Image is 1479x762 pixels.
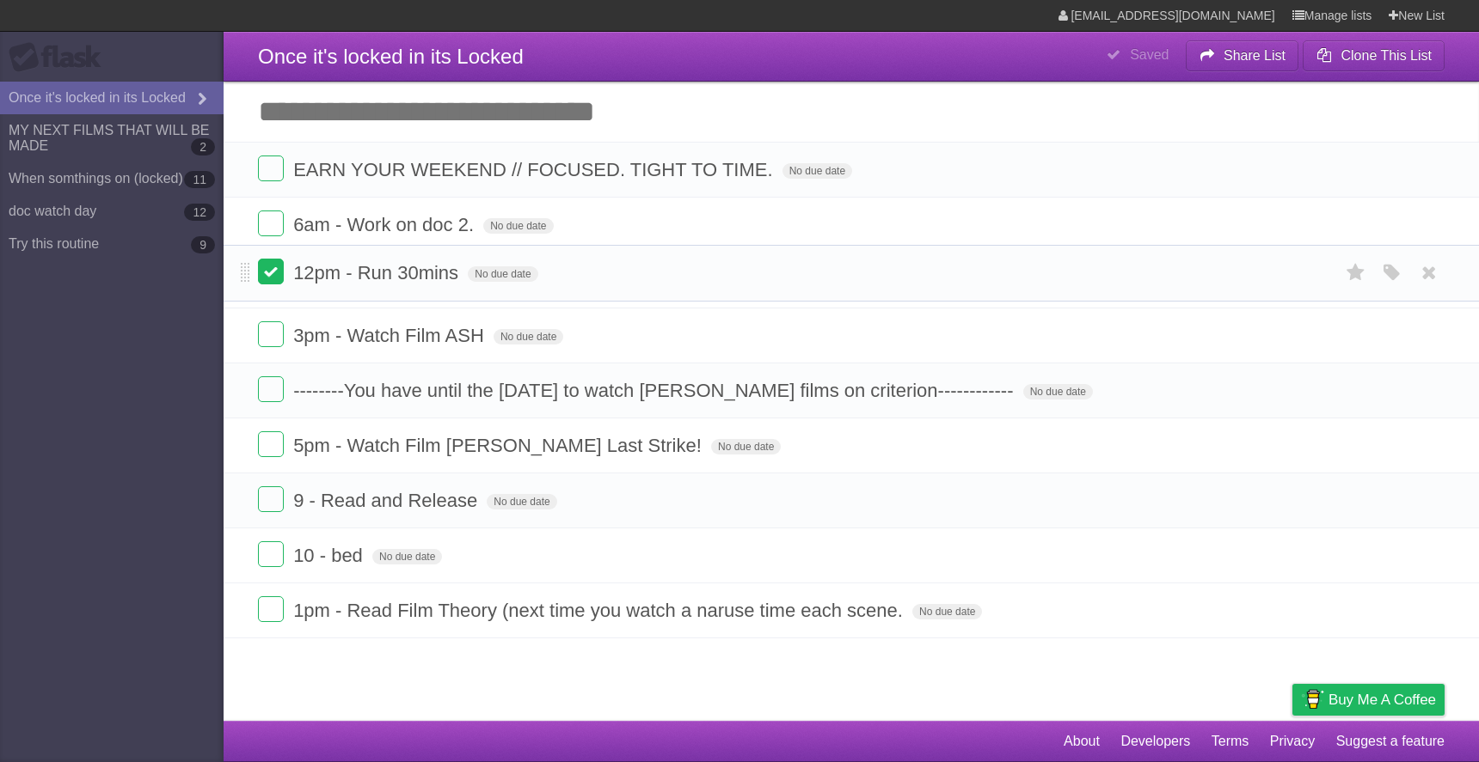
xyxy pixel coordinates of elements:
[293,159,776,180] span: EARN YOUR WEEKEND // FOCUSED. TIGHT TO TIME.
[258,155,284,181] label: Done
[1130,47,1169,62] b: Saved
[258,210,284,236] label: Done
[258,486,284,512] label: Done
[912,604,982,619] span: No due date
[372,549,442,564] span: No due date
[1303,40,1445,71] button: Clone This List
[1270,725,1315,758] a: Privacy
[293,435,706,456] span: 5pm - Watch Film [PERSON_NAME] Last Strike!
[293,380,1017,401] span: --------You have until the [DATE] to watch [PERSON_NAME] films on criterion------------
[9,42,112,73] div: Flask
[293,490,482,511] span: 9 - Read and Release
[258,596,284,622] label: Done
[191,236,215,253] b: 9
[1341,48,1432,63] b: Clone This List
[1120,725,1190,758] a: Developers
[293,214,478,235] span: 6am - Work on doc 2.
[293,600,907,621] span: 1pm - Read Film Theory (next time you watch a naruse time each scene.
[1212,725,1249,758] a: Terms
[258,321,284,347] label: Done
[1340,259,1372,287] label: Star task
[1336,725,1445,758] a: Suggest a feature
[258,541,284,567] label: Done
[293,262,463,283] span: 12pm - Run 30mins
[184,171,215,188] b: 11
[1064,725,1100,758] a: About
[711,439,781,454] span: No due date
[1224,48,1286,63] b: Share List
[782,163,852,179] span: No due date
[1329,685,1436,715] span: Buy me a coffee
[483,218,553,234] span: No due date
[1292,684,1445,716] a: Buy me a coffee
[494,329,563,344] span: No due date
[258,431,284,457] label: Done
[258,259,284,284] label: Done
[191,138,215,155] b: 2
[184,204,215,221] b: 12
[293,325,488,346] span: 3pm - Watch Film ASH
[293,545,367,566] span: 10 - bed
[1023,384,1093,399] span: No due date
[1186,40,1299,71] button: Share List
[468,266,537,282] span: No due date
[258,376,284,402] label: Done
[487,494,556,509] span: No due date
[1301,685,1324,714] img: Buy me a coffee
[258,45,524,68] span: Once it's locked in its Locked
